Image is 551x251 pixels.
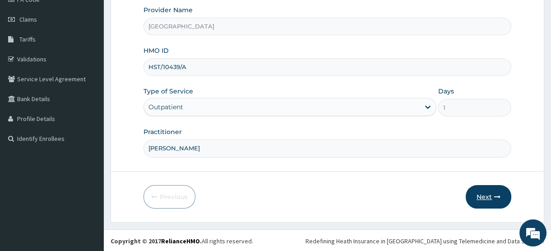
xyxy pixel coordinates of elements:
span: Tariffs [19,35,36,43]
div: Chat with us now [47,51,152,62]
div: Redefining Heath Insurance in [GEOGRAPHIC_DATA] using Telemedicine and Data Science! [306,237,544,246]
button: Previous [144,185,195,209]
input: Enter Name [144,139,511,157]
span: We're online! [52,71,125,162]
label: Practitioner [144,127,182,136]
strong: Copyright © 2017 . [111,237,202,245]
div: Minimize live chat window [148,5,170,26]
img: d_794563401_company_1708531726252_794563401 [17,45,37,68]
div: Outpatient [148,102,183,112]
label: Type of Service [144,87,193,96]
label: Days [438,87,454,96]
label: Provider Name [144,5,193,14]
span: Claims [19,15,37,23]
button: Next [466,185,511,209]
label: HMO ID [144,46,169,55]
textarea: Type your message and hit 'Enter' [5,161,172,192]
a: RelianceHMO [161,237,200,245]
input: Enter HMO ID [144,58,511,76]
